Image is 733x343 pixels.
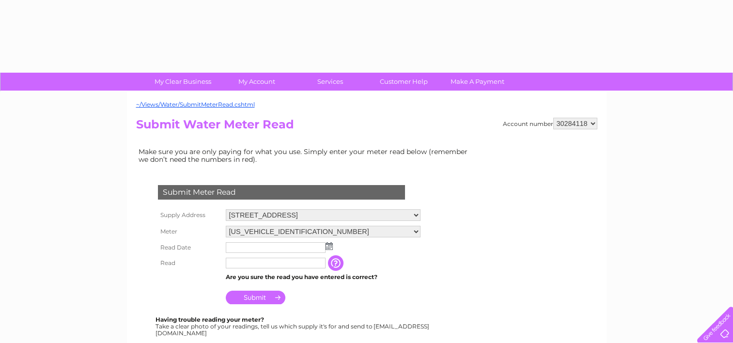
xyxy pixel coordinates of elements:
[156,223,223,240] th: Meter
[226,291,285,304] input: Submit
[156,240,223,255] th: Read Date
[223,271,423,283] td: Are you sure the read you have entered is correct?
[326,242,333,250] img: ...
[156,316,264,323] b: Having trouble reading your meter?
[136,118,597,136] h2: Submit Water Meter Read
[156,316,431,336] div: Take a clear photo of your readings, tell us which supply it's for and send to [EMAIL_ADDRESS][DO...
[156,207,223,223] th: Supply Address
[217,73,296,91] a: My Account
[290,73,370,91] a: Services
[437,73,517,91] a: Make A Payment
[503,118,597,129] div: Account number
[143,73,223,91] a: My Clear Business
[158,185,405,200] div: Submit Meter Read
[328,255,345,271] input: Information
[364,73,444,91] a: Customer Help
[136,101,255,108] a: ~/Views/Water/SubmitMeterRead.cshtml
[136,145,475,166] td: Make sure you are only paying for what you use. Simply enter your meter read below (remember we d...
[156,255,223,271] th: Read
